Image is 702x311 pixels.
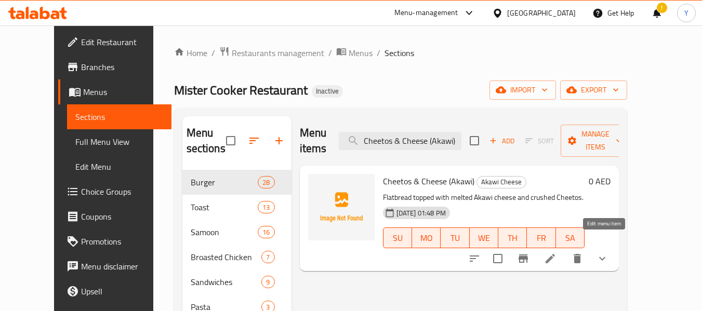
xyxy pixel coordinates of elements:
button: Manage items [561,125,630,157]
a: Restaurants management [219,46,324,60]
a: Home [174,47,207,59]
div: Inactive [312,85,343,98]
span: FR [531,231,551,246]
span: Full Menu View [75,136,163,148]
span: [DATE] 01:48 PM [392,208,450,218]
li: / [211,47,215,59]
span: Edit Restaurant [81,36,163,48]
button: import [489,80,556,100]
button: Add [485,133,519,149]
div: Toast13 [182,195,292,220]
span: Branches [81,61,163,73]
div: items [258,226,274,238]
button: WE [470,227,498,248]
button: FR [527,227,555,248]
div: items [261,251,274,263]
span: Menus [83,86,163,98]
span: WE [474,231,494,246]
img: Cheetos & Cheese (Akawi) [308,174,375,240]
a: Menu disclaimer [58,254,171,279]
div: Burger28 [182,170,292,195]
span: Inactive [312,87,343,96]
div: Samoon16 [182,220,292,245]
span: Coupons [81,210,163,223]
button: SU [383,227,412,248]
input: search [339,132,461,150]
a: Coupons [58,204,171,229]
span: Sandwiches [191,276,262,288]
button: sort-choices [462,246,487,271]
span: Select section [463,130,485,152]
span: SA [560,231,580,246]
span: Cheetos & Cheese (Akawi) [383,173,474,189]
span: Select to update [487,248,509,269]
div: items [258,201,274,213]
div: items [258,176,274,188]
div: Broasted Chicken7 [182,245,292,269]
span: Sort sections [242,128,267,153]
span: import [498,84,548,97]
span: Sections [75,111,163,123]
div: Sandwiches9 [182,269,292,294]
span: 7 [262,252,274,262]
div: items [261,276,274,288]
a: Menus [336,46,373,60]
nav: breadcrumb [174,46,627,60]
span: 13 [258,202,274,212]
div: Broasted Chicken [191,251,262,263]
a: Edit Menu [67,154,171,179]
div: [GEOGRAPHIC_DATA] [507,7,576,19]
span: 16 [258,227,274,237]
span: TH [502,231,523,246]
button: Add section [267,128,292,153]
span: Edit Menu [75,160,163,173]
span: export [568,84,619,97]
button: SA [556,227,585,248]
button: TU [441,227,469,248]
span: Samoon [191,226,258,238]
span: TU [445,231,465,246]
span: Select all sections [220,130,242,152]
span: 9 [262,277,274,287]
span: Mister Cooker Restaurant [174,78,308,102]
span: Choice Groups [81,185,163,198]
button: export [560,80,627,100]
a: Branches [58,55,171,79]
span: Akawi Cheese [477,176,526,188]
span: Upsell [81,285,163,298]
span: Promotions [81,235,163,248]
button: show more [590,246,615,271]
button: delete [565,246,590,271]
h6: 0 AED [589,174,611,188]
a: Upsell [58,279,171,304]
span: Sections [385,47,414,59]
span: Burger [191,176,258,188]
button: Branch-specific-item [511,246,536,271]
h2: Menu sections [187,125,226,156]
span: SU [388,231,408,246]
li: / [377,47,380,59]
a: Promotions [58,229,171,254]
li: / [328,47,332,59]
a: Edit Restaurant [58,30,171,55]
span: Toast [191,201,258,213]
h2: Menu items [300,125,327,156]
div: Akawi Cheese [476,176,526,188]
a: Full Menu View [67,129,171,154]
svg: Show Choices [596,252,608,265]
span: 28 [258,178,274,187]
span: MO [416,231,436,246]
div: Menu-management [394,7,458,19]
button: MO [412,227,441,248]
span: Manage items [569,128,622,154]
span: Restaurants management [232,47,324,59]
span: Menus [349,47,373,59]
a: Sections [67,104,171,129]
span: Add [488,135,516,147]
a: Menus [58,79,171,104]
p: Flatbread topped with melted Akawi cheese and crushed Cheetos. [383,191,585,204]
